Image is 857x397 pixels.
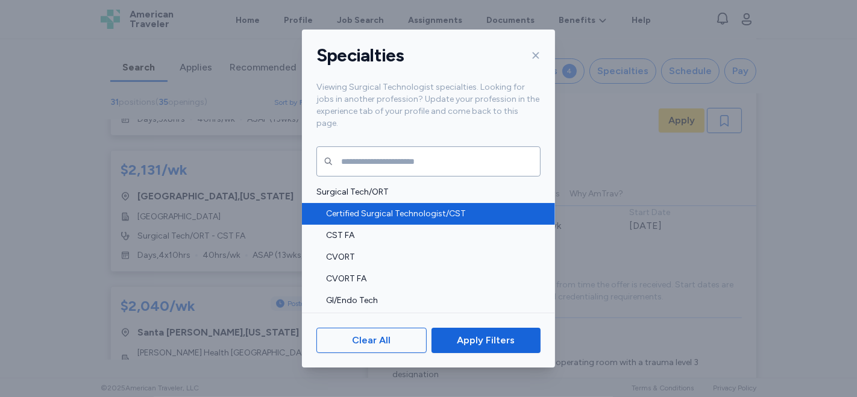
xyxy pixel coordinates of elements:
span: Surgical Tech/ORT [316,186,533,198]
span: CVORT FA [326,273,533,285]
span: Apply Filters [457,333,515,348]
span: Certified Surgical Technologist/CST [326,208,533,220]
span: GI/Endo Tech [326,295,533,307]
span: CVORT [326,251,533,263]
span: Clear All [352,333,391,348]
button: Apply Filters [432,328,541,353]
div: Viewing Surgical Technologist specialties. Looking for jobs in another profession? Update your pr... [302,81,555,144]
h1: Specialties [316,44,404,67]
button: Clear All [316,328,427,353]
span: CST FA [326,230,533,242]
